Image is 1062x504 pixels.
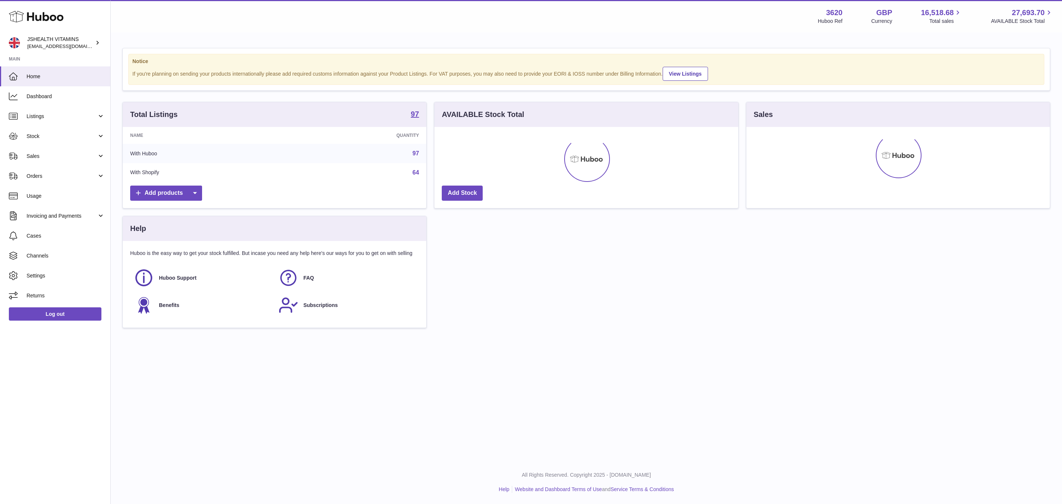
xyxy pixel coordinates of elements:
span: Usage [27,193,105,200]
span: Total sales [929,18,962,25]
h3: Total Listings [130,110,178,120]
a: Add Stock [442,186,483,201]
strong: Notice [132,58,1040,65]
span: Stock [27,133,97,140]
a: 97 [411,110,419,119]
p: All Rights Reserved. Copyright 2025 - [DOMAIN_NAME] [117,472,1056,479]
a: Add products [130,186,202,201]
a: Subscriptions [278,295,416,315]
td: With Shopify [123,163,287,182]
th: Name [123,127,287,144]
a: Help [499,486,510,492]
span: Dashboard [27,93,105,100]
a: Log out [9,307,101,321]
a: 64 [413,169,419,176]
a: 97 [413,150,419,156]
div: Huboo Ref [818,18,843,25]
p: Huboo is the easy way to get your stock fulfilled. But incase you need any help here's our ways f... [130,250,419,257]
img: internalAdmin-3620@internal.huboo.com [9,37,20,48]
h3: AVAILABLE Stock Total [442,110,524,120]
span: AVAILABLE Stock Total [991,18,1053,25]
span: 16,518.68 [921,8,954,18]
div: JSHEALTH VITAMINS [27,36,94,50]
a: Service Terms & Conditions [611,486,674,492]
a: Benefits [134,295,271,315]
a: Website and Dashboard Terms of Use [515,486,602,492]
span: Settings [27,272,105,279]
span: Subscriptions [303,302,338,309]
h3: Help [130,224,146,234]
td: With Huboo [123,144,287,163]
a: 16,518.68 Total sales [921,8,962,25]
span: Channels [27,252,105,259]
div: If you're planning on sending your products internationally please add required customs informati... [132,66,1040,81]
div: Currency [871,18,892,25]
span: 27,693.70 [1012,8,1045,18]
a: View Listings [663,67,708,81]
strong: 97 [411,110,419,118]
span: Invoicing and Payments [27,213,97,220]
span: Cases [27,232,105,239]
a: Huboo Support [134,268,271,288]
span: Sales [27,153,97,160]
span: Home [27,73,105,80]
span: Huboo Support [159,275,197,282]
strong: GBP [876,8,892,18]
th: Quantity [287,127,426,144]
span: FAQ [303,275,314,282]
span: [EMAIL_ADDRESS][DOMAIN_NAME] [27,43,108,49]
span: Benefits [159,302,179,309]
span: Orders [27,173,97,180]
span: Listings [27,113,97,120]
span: Returns [27,292,105,299]
a: 27,693.70 AVAILABLE Stock Total [991,8,1053,25]
h3: Sales [754,110,773,120]
strong: 3620 [826,8,843,18]
li: and [512,486,674,493]
a: FAQ [278,268,416,288]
